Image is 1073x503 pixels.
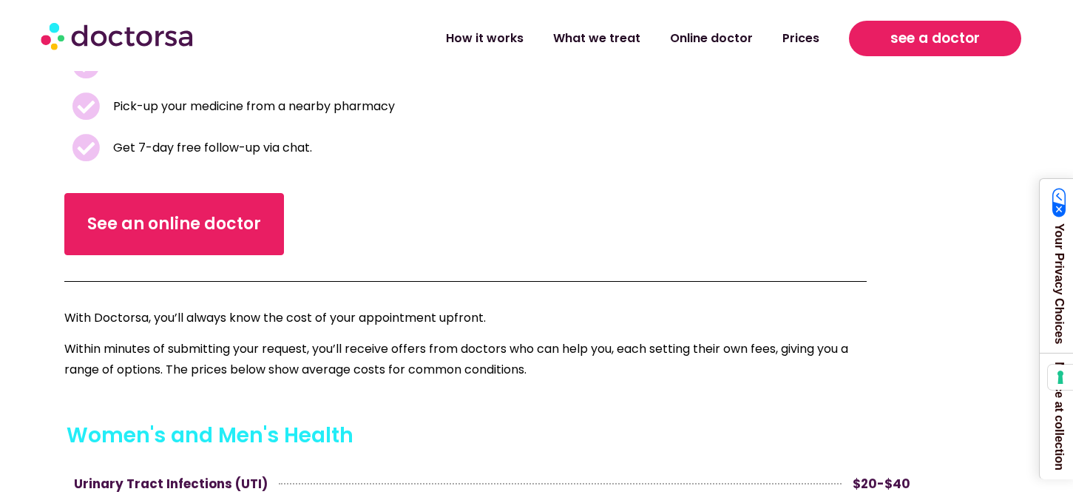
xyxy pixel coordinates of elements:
a: see a doctor [849,21,1022,56]
span: See an online doctor [87,212,261,236]
span: Get 7-day free follow-up via chat. [109,138,312,158]
a: Prices [768,21,834,55]
p: Within minutes of submitting your request, you’ll receive offers from doctors who can help you, e... [64,339,867,380]
nav: Menu [284,21,834,55]
span: Pick-up your medicine from a nearby pharmacy [109,96,395,117]
a: What we treat [538,21,655,55]
a: See an online doctor [64,193,284,255]
button: Your consent preferences for tracking technologies [1048,365,1073,390]
a: How it works [431,21,538,55]
span: see a doctor [890,27,980,50]
a: Online doctor [655,21,768,55]
p: With Doctorsa, you’ll always know the cost of your appointment upfront. [64,308,867,328]
h3: Women's and Men's Health [67,420,918,451]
